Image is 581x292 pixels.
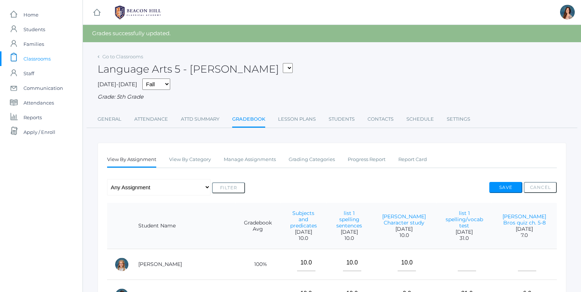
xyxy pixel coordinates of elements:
[368,112,394,127] a: Contacts
[236,249,280,280] td: 100%
[102,54,143,59] a: Go to Classrooms
[382,213,426,226] a: [PERSON_NAME] Character study
[560,5,575,19] div: Rebecca Salazar
[499,226,549,232] span: [DATE]
[444,235,485,241] span: 31.0
[83,25,581,42] div: Grades successfully updated.
[334,229,365,235] span: [DATE]
[23,125,55,139] span: Apply / Enroll
[107,152,156,168] a: View By Assignment
[98,112,121,127] a: General
[23,81,63,95] span: Communication
[138,261,182,267] a: [PERSON_NAME]
[379,232,429,238] span: 10.0
[23,95,54,110] span: Attendances
[334,235,365,241] span: 10.0
[236,203,280,249] th: Gradebook Avg
[134,112,168,127] a: Attendance
[503,213,546,226] a: [PERSON_NAME] Bros quiz ch. 5-8
[212,182,245,193] button: Filter
[114,257,129,272] div: Paige Albanese
[98,81,137,88] span: [DATE]-[DATE]
[224,152,276,167] a: Manage Assignments
[23,37,44,51] span: Families
[524,182,557,193] button: Cancel
[278,112,316,127] a: Lesson Plans
[23,7,39,22] span: Home
[23,66,34,81] span: Staff
[98,63,293,75] h2: Language Arts 5 - [PERSON_NAME]
[398,152,427,167] a: Report Card
[444,229,485,235] span: [DATE]
[131,203,236,249] th: Student Name
[406,112,434,127] a: Schedule
[290,210,317,229] a: Subjects and predicates
[329,112,355,127] a: Students
[348,152,385,167] a: Progress Report
[499,232,549,238] span: 7.0
[23,22,45,37] span: Students
[181,112,219,127] a: Attd Summary
[169,152,211,167] a: View By Category
[232,112,265,128] a: Gradebook
[98,93,566,101] div: Grade: 5th Grade
[288,235,319,241] span: 10.0
[110,3,165,22] img: BHCALogos-05-308ed15e86a5a0abce9b8dd61676a3503ac9727e845dece92d48e8588c001991.png
[288,229,319,235] span: [DATE]
[447,112,470,127] a: Settings
[489,182,522,193] button: Save
[289,152,335,167] a: Grading Categories
[379,226,429,232] span: [DATE]
[336,210,362,229] a: list 1 spelling sentences
[23,110,42,125] span: Reports
[23,51,51,66] span: Classrooms
[446,210,483,229] a: list 1 spelling/vocab test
